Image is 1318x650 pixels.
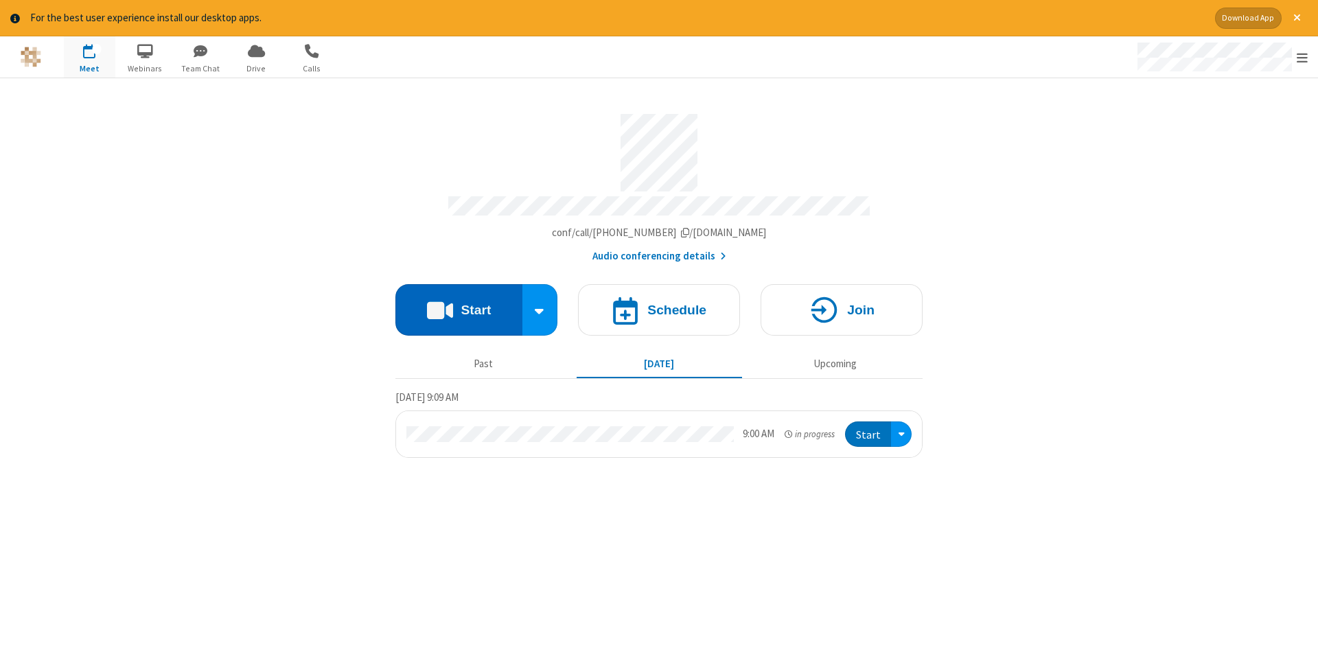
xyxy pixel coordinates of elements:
[5,36,56,78] button: Logo
[785,428,835,441] em: in progress
[647,303,706,316] h4: Schedule
[761,284,923,336] button: Join
[845,421,891,447] button: Start
[461,303,491,316] h4: Start
[395,104,923,264] section: Account details
[522,284,558,336] div: Start conference options
[1215,8,1282,29] button: Download App
[578,284,740,336] button: Schedule
[743,426,774,442] div: 9:00 AM
[286,62,338,75] span: Calls
[552,225,767,241] button: Copy my meeting room linkCopy my meeting room link
[1286,8,1308,29] button: Close alert
[231,62,282,75] span: Drive
[752,351,918,378] button: Upcoming
[395,284,522,336] button: Start
[592,248,726,264] button: Audio conferencing details
[1124,36,1318,78] div: Open menu
[119,62,171,75] span: Webinars
[30,10,1205,26] div: For the best user experience install our desktop apps.
[577,351,742,378] button: [DATE]
[395,391,459,404] span: [DATE] 9:09 AM
[64,62,115,75] span: Meet
[93,44,102,54] div: 1
[401,351,566,378] button: Past
[21,47,41,67] img: QA Selenium DO NOT DELETE OR CHANGE
[395,389,923,458] section: Today's Meetings
[175,62,227,75] span: Team Chat
[847,303,875,316] h4: Join
[552,226,767,239] span: Copy my meeting room link
[891,421,912,447] div: Open menu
